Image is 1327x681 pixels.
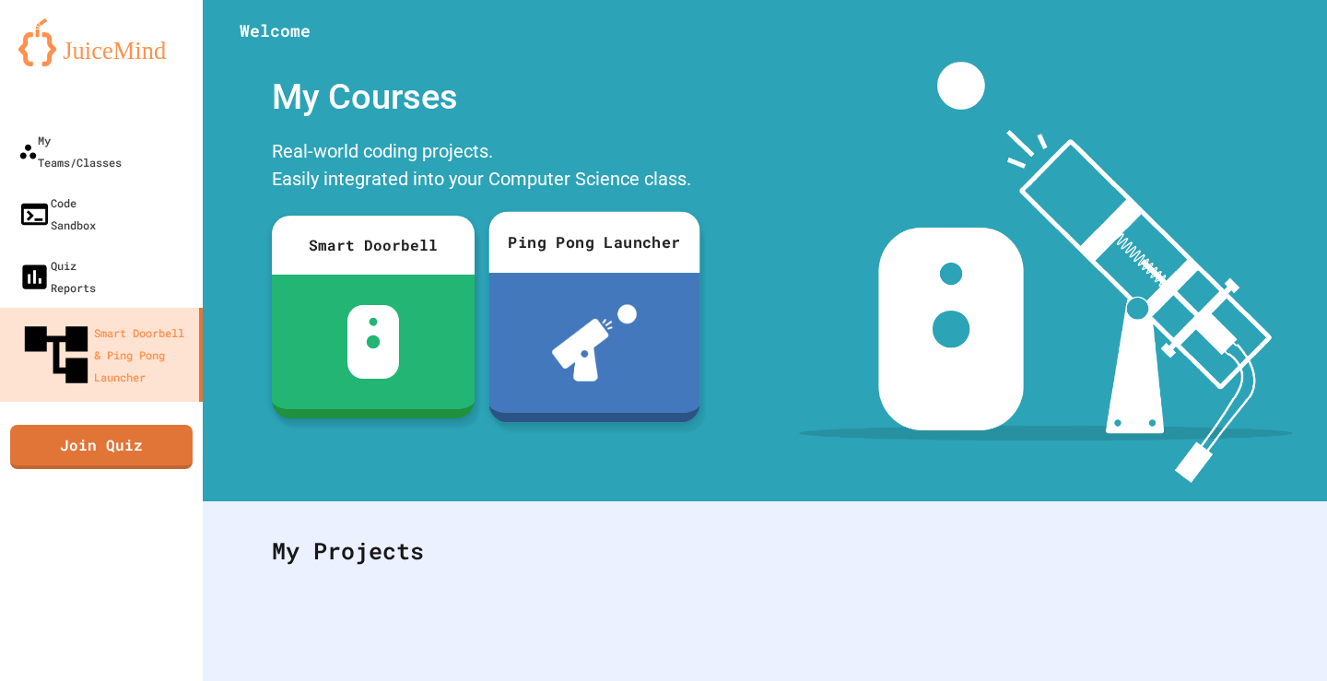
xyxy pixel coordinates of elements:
[552,304,637,381] img: ppl-with-ball.png
[263,62,705,133] div: My Courses
[18,254,96,299] div: Quiz Reports
[253,515,1276,587] div: My Projects
[18,18,184,66] img: logo-orange.svg
[489,212,700,274] div: Ping Pong Launcher
[18,192,96,236] div: Code Sandbox
[18,317,192,393] div: Smart Doorbell & Ping Pong Launcher
[272,216,475,275] div: Smart Doorbell
[10,425,193,469] a: Join Quiz
[263,133,705,202] div: Real-world coding projects. Easily integrated into your Computer Science class.
[347,305,400,379] img: sdb-white.svg
[18,129,122,173] div: My Teams/Classes
[799,62,1293,483] img: banner-image-my-projects.png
